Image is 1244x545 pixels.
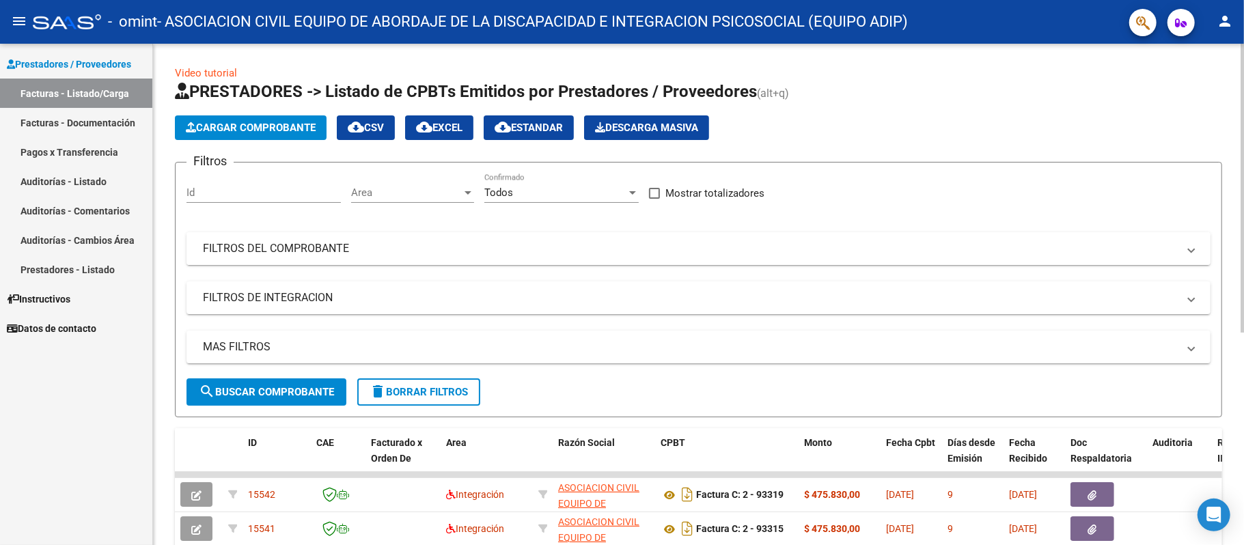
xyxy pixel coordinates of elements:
[186,122,316,134] span: Cargar Comprobante
[186,152,234,171] h3: Filtros
[655,428,799,488] datatable-header-cell: CPBT
[371,437,422,464] span: Facturado x Orden De
[203,339,1178,354] mat-panel-title: MAS FILTROS
[446,523,504,534] span: Integración
[348,122,384,134] span: CSV
[416,122,462,134] span: EXCEL
[804,437,832,448] span: Monto
[886,437,935,448] span: Fecha Cpbt
[108,7,157,37] span: - omint
[495,119,511,135] mat-icon: cloud_download
[357,378,480,406] button: Borrar Filtros
[186,378,346,406] button: Buscar Comprobante
[678,484,696,505] i: Descargar documento
[1009,489,1037,500] span: [DATE]
[558,480,650,509] div: 30711731926
[584,115,709,140] app-download-masive: Descarga masiva de comprobantes (adjuntos)
[495,122,563,134] span: Estandar
[446,489,504,500] span: Integración
[886,489,914,500] span: [DATE]
[942,428,1004,488] datatable-header-cell: Días desde Emisión
[1217,13,1233,29] mat-icon: person
[157,7,908,37] span: - ASOCIACION CIVIL EQUIPO DE ABORDAJE DE LA DISCAPACIDAD E INTEGRACION PSICOSOCIAL (EQUIPO ADIP)
[948,523,953,534] span: 9
[186,331,1211,363] mat-expansion-panel-header: MAS FILTROS
[1147,428,1212,488] datatable-header-cell: Auditoria
[348,119,364,135] mat-icon: cloud_download
[446,437,467,448] span: Area
[484,186,513,199] span: Todos
[584,115,709,140] button: Descarga Masiva
[553,428,655,488] datatable-header-cell: Razón Social
[7,321,96,336] span: Datos de contacto
[678,518,696,540] i: Descargar documento
[558,514,650,543] div: 30711731926
[365,428,441,488] datatable-header-cell: Facturado x Orden De
[948,489,953,500] span: 9
[558,437,615,448] span: Razón Social
[416,119,432,135] mat-icon: cloud_download
[484,115,574,140] button: Estandar
[175,115,327,140] button: Cargar Comprobante
[799,428,881,488] datatable-header-cell: Monto
[370,386,468,398] span: Borrar Filtros
[186,232,1211,265] mat-expansion-panel-header: FILTROS DEL COMPROBANTE
[665,185,764,201] span: Mostrar totalizadores
[948,437,995,464] span: Días desde Emisión
[199,386,334,398] span: Buscar Comprobante
[186,281,1211,314] mat-expansion-panel-header: FILTROS DE INTEGRACION
[757,87,789,100] span: (alt+q)
[804,489,860,500] strong: $ 475.830,00
[804,523,860,534] strong: $ 475.830,00
[351,186,462,199] span: Area
[311,428,365,488] datatable-header-cell: CAE
[7,57,131,72] span: Prestadores / Proveedores
[175,82,757,101] span: PRESTADORES -> Listado de CPBTs Emitidos por Prestadores / Proveedores
[1198,499,1230,531] div: Open Intercom Messenger
[199,383,215,400] mat-icon: search
[248,437,257,448] span: ID
[1009,523,1037,534] span: [DATE]
[203,290,1178,305] mat-panel-title: FILTROS DE INTEGRACION
[696,490,784,501] strong: Factura C: 2 - 93319
[1070,437,1132,464] span: Doc Respaldatoria
[248,523,275,534] span: 15541
[370,383,386,400] mat-icon: delete
[881,428,942,488] datatable-header-cell: Fecha Cpbt
[248,489,275,500] span: 15542
[11,13,27,29] mat-icon: menu
[1004,428,1065,488] datatable-header-cell: Fecha Recibido
[1009,437,1047,464] span: Fecha Recibido
[316,437,334,448] span: CAE
[1065,428,1147,488] datatable-header-cell: Doc Respaldatoria
[7,292,70,307] span: Instructivos
[337,115,395,140] button: CSV
[441,428,533,488] datatable-header-cell: Area
[661,437,685,448] span: CPBT
[1152,437,1193,448] span: Auditoria
[243,428,311,488] datatable-header-cell: ID
[405,115,473,140] button: EXCEL
[595,122,698,134] span: Descarga Masiva
[886,523,914,534] span: [DATE]
[203,241,1178,256] mat-panel-title: FILTROS DEL COMPROBANTE
[696,524,784,535] strong: Factura C: 2 - 93315
[175,67,237,79] a: Video tutorial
